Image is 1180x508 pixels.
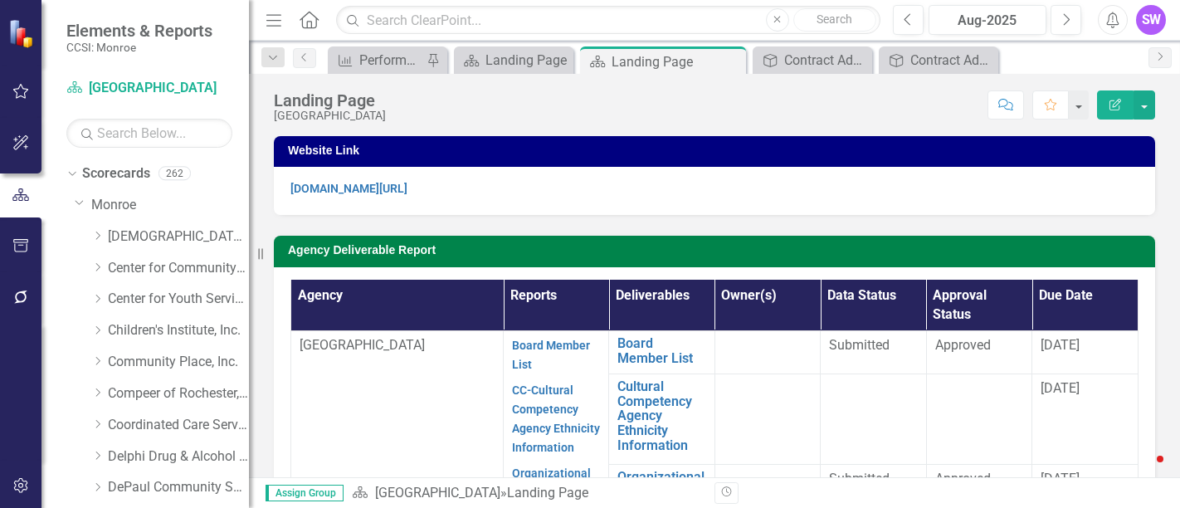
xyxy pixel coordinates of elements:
[935,471,991,486] span: Approved
[108,227,249,247] a: [DEMOGRAPHIC_DATA] Charities Family & Community Services
[375,485,500,501] a: [GEOGRAPHIC_DATA]
[512,339,590,371] a: Board Member List
[1041,380,1080,396] span: [DATE]
[300,336,495,355] p: [GEOGRAPHIC_DATA]
[359,50,422,71] div: Performance Report
[274,110,386,122] div: [GEOGRAPHIC_DATA]
[609,331,714,374] td: Double-Click to Edit Right Click for Context Menu
[1041,337,1080,353] span: [DATE]
[288,144,1147,157] h3: Website Link
[66,41,212,54] small: CCSI: Monroe
[266,485,344,501] span: Assign Group
[512,466,591,499] a: Organizational Chart
[108,259,249,278] a: Center for Community Alternatives
[609,464,714,507] td: Double-Click to Edit Right Click for Context Menu
[821,464,926,507] td: Double-Click to Edit
[158,167,191,181] div: 262
[504,331,609,507] td: Double-Click to Edit
[108,416,249,435] a: Coordinated Care Services Inc.
[926,464,1031,507] td: Double-Click to Edit
[82,164,150,183] a: Scorecards
[617,336,705,365] a: Board Member List
[829,471,890,486] span: Submitted
[1032,464,1139,507] td: Double-Click to Edit
[108,353,249,372] a: Community Place, Inc.
[512,383,600,454] a: CC-Cultural Competency Agency Ethnicity Information
[66,119,232,148] input: Search Below...
[108,290,249,309] a: Center for Youth Services, Inc.
[1124,452,1163,491] iframe: Intercom live chat
[1136,5,1166,35] button: SW
[290,182,407,195] a: [DOMAIN_NAME][URL]
[910,50,994,71] div: Contract Addendum
[883,50,994,71] a: Contract Addendum
[108,478,249,497] a: DePaul Community Services, lnc.
[336,6,880,35] input: Search ClearPoint...
[714,374,820,464] td: Double-Click to Edit
[817,12,852,26] span: Search
[91,196,249,215] a: Monroe
[108,384,249,403] a: Compeer of Rochester, Inc.
[793,8,876,32] button: Search
[784,50,868,71] div: Contract Addendum
[1032,331,1139,374] td: Double-Click to Edit
[1041,471,1080,486] span: [DATE]
[934,11,1041,31] div: Aug-2025
[929,5,1046,35] button: Aug-2025
[935,337,991,353] span: Approved
[821,374,926,464] td: Double-Click to Edit
[612,51,742,72] div: Landing Page
[108,321,249,340] a: Children's Institute, Inc.
[288,244,1147,256] h3: Agency Deliverable Report
[926,374,1031,464] td: Double-Click to Edit
[332,50,422,71] a: Performance Report
[1032,374,1139,464] td: Double-Click to Edit
[352,484,702,503] div: »
[829,337,890,353] span: Submitted
[714,331,820,374] td: Double-Click to Edit
[485,50,569,71] div: Landing Page
[8,19,37,48] img: ClearPoint Strategy
[507,485,588,501] div: Landing Page
[108,447,249,466] a: Delphi Drug & Alcohol Council
[617,379,705,452] a: Cultural Competency Agency Ethnicity Information
[714,464,820,507] td: Double-Click to Edit
[926,331,1031,374] td: Double-Click to Edit
[617,470,705,499] a: Organizational Chart
[66,79,232,98] a: [GEOGRAPHIC_DATA]
[291,331,504,507] td: Double-Click to Edit
[821,331,926,374] td: Double-Click to Edit
[458,50,569,71] a: Landing Page
[274,91,386,110] div: Landing Page
[757,50,868,71] a: Contract Addendum
[66,21,212,41] span: Elements & Reports
[609,374,714,464] td: Double-Click to Edit Right Click for Context Menu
